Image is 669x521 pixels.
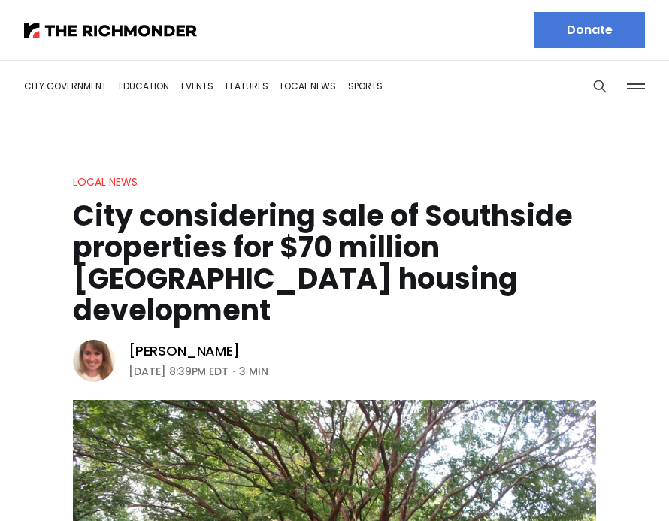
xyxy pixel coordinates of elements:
[73,200,596,326] h1: City considering sale of Southside properties for $70 million [GEOGRAPHIC_DATA] housing development
[24,23,197,38] img: The Richmonder
[73,174,138,189] a: Local News
[119,80,169,92] a: Education
[181,80,213,92] a: Events
[280,80,336,92] a: Local News
[73,340,115,382] img: Sarah Vogelsong
[129,342,240,360] a: [PERSON_NAME]
[24,80,107,92] a: City Government
[348,80,383,92] a: Sports
[226,80,268,92] a: Features
[589,75,611,98] button: Search this site
[534,12,645,48] a: Donate
[129,362,229,380] time: [DATE] 8:39PM EDT
[239,362,268,380] span: 3 min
